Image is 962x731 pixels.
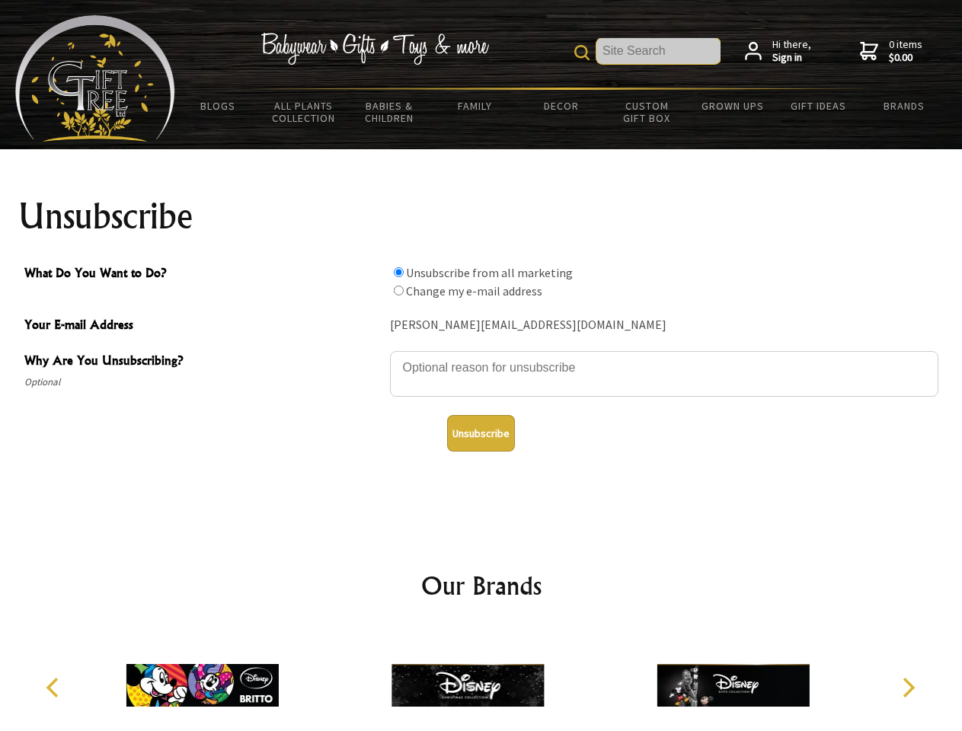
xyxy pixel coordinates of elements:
label: Change my e-mail address [406,283,542,298]
strong: Sign in [772,51,811,65]
input: What Do You Want to Do? [394,286,404,295]
a: All Plants Collection [261,90,347,134]
a: Grown Ups [689,90,775,122]
button: Unsubscribe [447,415,515,452]
span: What Do You Want to Do? [24,263,382,286]
a: Family [433,90,519,122]
span: Your E-mail Address [24,315,382,337]
strong: $0.00 [889,51,922,65]
span: Hi there, [772,38,811,65]
button: Next [891,671,925,704]
span: Optional [24,373,382,391]
a: Hi there,Sign in [745,38,811,65]
input: Site Search [596,38,721,64]
span: Why Are You Unsubscribing? [24,351,382,373]
a: 0 items$0.00 [860,38,922,65]
a: BLOGS [175,90,261,122]
a: Brands [861,90,948,122]
h1: Unsubscribe [18,198,944,235]
a: Decor [518,90,604,122]
label: Unsubscribe from all marketing [406,265,573,280]
img: Babyware - Gifts - Toys and more... [15,15,175,142]
a: Custom Gift Box [604,90,690,134]
textarea: Why Are You Unsubscribing? [390,351,938,397]
input: What Do You Want to Do? [394,267,404,277]
img: Babywear - Gifts - Toys & more [260,33,489,65]
a: Gift Ideas [775,90,861,122]
a: Babies & Children [347,90,433,134]
span: 0 items [889,37,922,65]
img: product search [574,45,590,60]
button: Previous [38,671,72,704]
div: [PERSON_NAME][EMAIL_ADDRESS][DOMAIN_NAME] [390,314,938,337]
h2: Our Brands [30,567,932,604]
